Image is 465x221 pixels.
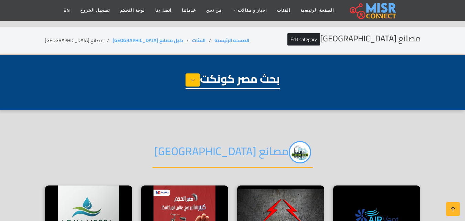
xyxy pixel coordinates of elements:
a: الفئات [192,36,205,45]
a: اخبار و مقالات [226,4,272,17]
img: main.misr_connect [350,2,396,19]
a: خدماتنا [177,4,201,17]
a: Edit category [287,33,320,46]
h2: مصانع [GEOGRAPHIC_DATA] [152,141,313,168]
a: اتصل بنا [150,4,177,17]
span: اخبار و مقالات [238,7,267,13]
a: تسجيل الخروج [75,4,115,17]
img: EmoC8BExvHL9rYvGYssx.png [289,141,311,163]
a: دليل مصانع [GEOGRAPHIC_DATA] [113,36,183,45]
a: لوحة التحكم [115,4,150,17]
a: الصفحة الرئيسية [295,4,339,17]
a: EN [58,4,75,17]
h1: بحث مصر كونكت [186,72,280,89]
a: الفئات [272,4,295,17]
li: مصانع [GEOGRAPHIC_DATA] [45,37,113,44]
a: الصفحة الرئيسية [214,36,249,45]
a: من نحن [201,4,226,17]
h2: مصانع [GEOGRAPHIC_DATA] [287,34,421,44]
